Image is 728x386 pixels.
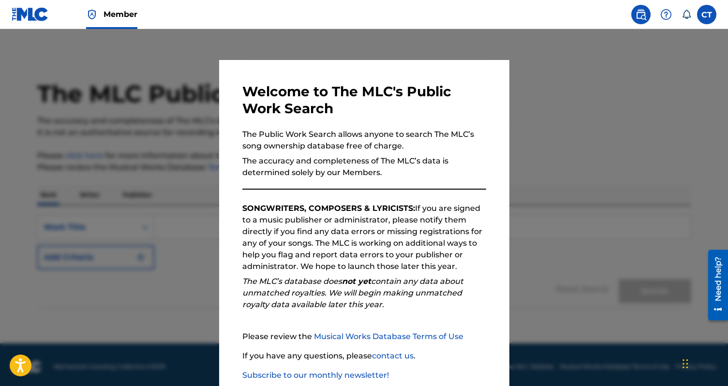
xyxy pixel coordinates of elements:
img: help [660,9,672,20]
div: Notifications [682,10,691,19]
strong: SONGWRITERS, COMPOSERS & LYRICISTS: [242,204,415,213]
p: If you have any questions, please . [242,350,486,362]
span: Member [104,9,137,20]
iframe: Resource Center [701,246,728,324]
div: Drag [683,349,688,378]
a: contact us [372,351,414,360]
div: User Menu [697,5,716,24]
em: The MLC’s database does contain any data about unmatched royalties. We will begin making unmatche... [242,277,463,309]
p: The accuracy and completeness of The MLC’s data is determined solely by our Members. [242,155,486,178]
a: Musical Works Database Terms of Use [314,332,463,341]
p: If you are signed to a music publisher or administrator, please notify them directly if you find ... [242,203,486,272]
p: The Public Work Search allows anyone to search The MLC’s song ownership database free of charge. [242,129,486,152]
strong: not yet [342,277,371,286]
img: Top Rightsholder [86,9,98,20]
p: Please review the [242,331,486,342]
iframe: Chat Widget [680,340,728,386]
div: Help [656,5,676,24]
img: MLC Logo [12,7,49,21]
a: Public Search [631,5,651,24]
a: Subscribe to our monthly newsletter! [242,371,389,380]
img: search [635,9,647,20]
h3: Welcome to The MLC's Public Work Search [242,83,486,117]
